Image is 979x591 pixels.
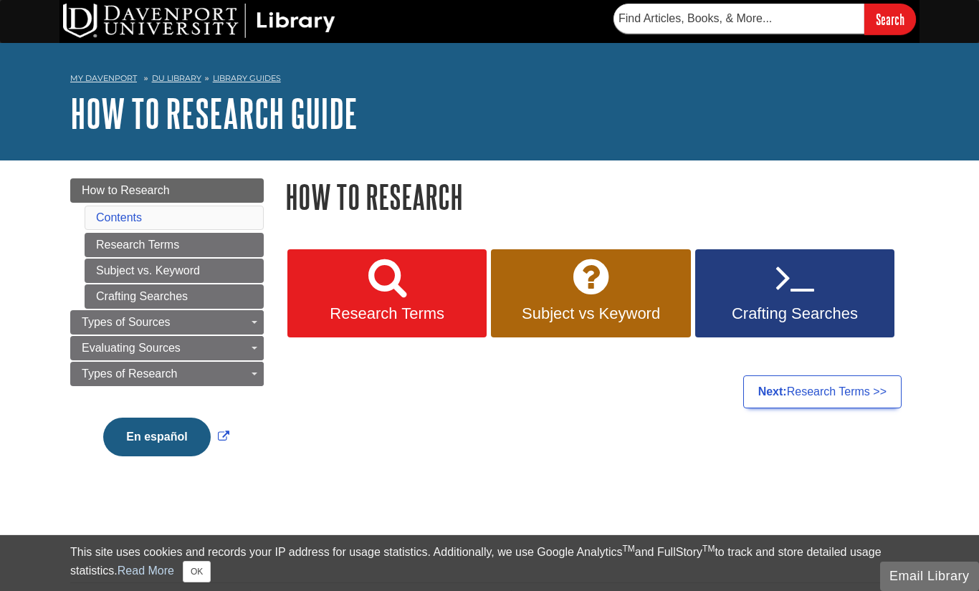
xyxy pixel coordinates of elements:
[63,4,335,38] img: DU Library
[70,310,264,335] a: Types of Sources
[287,249,487,338] a: Research Terms
[85,233,264,257] a: Research Terms
[70,178,264,481] div: Guide Page Menu
[613,4,916,34] form: Searches DU Library's articles, books, and more
[298,304,476,323] span: Research Terms
[85,284,264,309] a: Crafting Searches
[613,4,864,34] input: Find Articles, Books, & More...
[82,316,171,328] span: Types of Sources
[695,249,894,338] a: Crafting Searches
[70,178,264,203] a: How to Research
[70,362,264,386] a: Types of Research
[880,562,979,591] button: Email Library
[743,375,902,408] a: Next:Research Terms >>
[70,91,358,135] a: How to Research Guide
[70,336,264,360] a: Evaluating Sources
[100,431,232,443] a: Link opens in new window
[82,184,170,196] span: How to Research
[70,544,909,582] div: This site uses cookies and records your IP address for usage statistics. Additionally, we use Goo...
[118,564,174,577] a: Read More
[70,72,137,85] a: My Davenport
[864,4,916,34] input: Search
[285,178,909,215] h1: How to Research
[491,249,690,338] a: Subject vs Keyword
[103,418,210,456] button: En español
[183,561,211,582] button: Close
[152,73,201,83] a: DU Library
[702,544,715,554] sup: TM
[70,69,909,92] nav: breadcrumb
[758,385,787,398] strong: Next:
[706,304,884,323] span: Crafting Searches
[622,544,634,554] sup: TM
[85,259,264,283] a: Subject vs. Keyword
[82,342,181,354] span: Evaluating Sources
[213,73,281,83] a: Library Guides
[96,211,142,224] a: Contents
[502,304,679,323] span: Subject vs Keyword
[82,367,177,380] span: Types of Research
